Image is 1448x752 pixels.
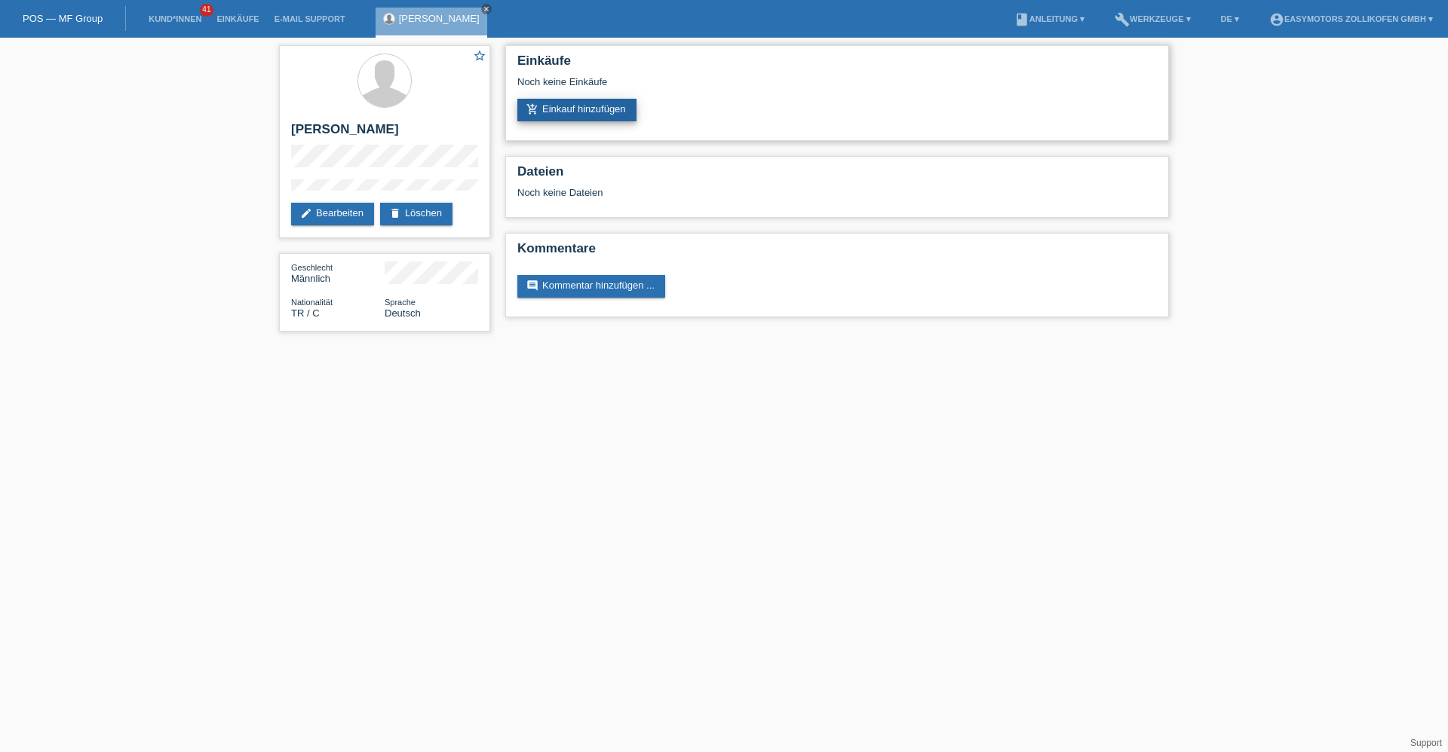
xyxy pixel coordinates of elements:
i: star_border [473,49,486,63]
div: Noch keine Einkäufe [517,76,1157,99]
a: star_border [473,49,486,65]
div: Noch keine Dateien [517,187,978,198]
a: [PERSON_NAME] [399,13,480,24]
i: edit [300,207,312,219]
span: Geschlecht [291,263,333,272]
i: comment [526,280,538,292]
a: account_circleEasymotors Zollikofen GmbH ▾ [1262,14,1440,23]
a: POS — MF Group [23,13,103,24]
a: Support [1410,738,1442,748]
i: close [483,5,490,13]
span: Sprache [385,298,416,307]
a: commentKommentar hinzufügen ... [517,275,665,298]
a: DE ▾ [1213,14,1247,23]
h2: [PERSON_NAME] [291,122,478,145]
div: Männlich [291,261,385,284]
a: close [481,4,492,14]
i: delete [389,207,401,219]
a: Einkäufe [209,14,266,23]
span: Deutsch [385,307,421,319]
i: account_circle [1269,12,1284,27]
span: Türkei / C / 03.08.1991 [291,307,320,319]
a: buildWerkzeuge ▾ [1107,14,1198,23]
i: book [1014,12,1029,27]
span: 41 [200,4,213,17]
a: deleteLöschen [380,203,452,225]
i: add_shopping_cart [526,103,538,115]
span: Nationalität [291,298,333,307]
a: editBearbeiten [291,203,374,225]
a: add_shopping_cartEinkauf hinzufügen [517,99,637,121]
h2: Kommentare [517,241,1157,264]
h2: Dateien [517,164,1157,187]
a: bookAnleitung ▾ [1007,14,1092,23]
a: Kund*innen [141,14,209,23]
h2: Einkäufe [517,53,1157,76]
a: E-Mail Support [267,14,353,23]
i: build [1115,12,1130,27]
